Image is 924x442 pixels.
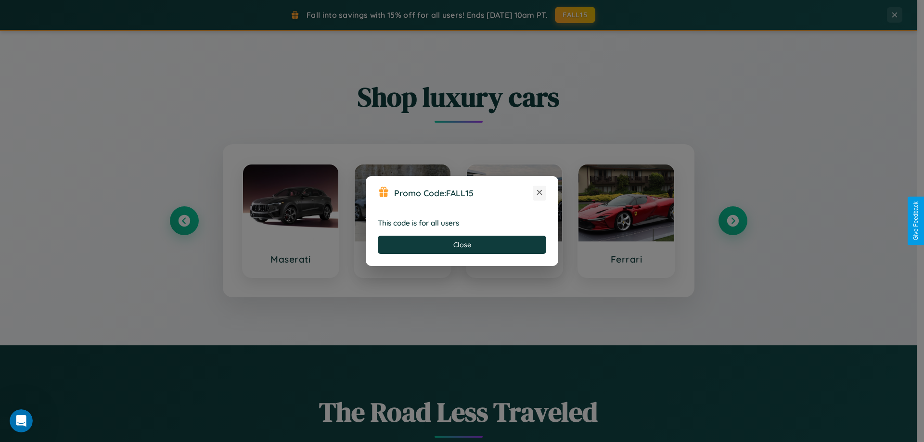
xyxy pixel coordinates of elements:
h3: Promo Code: [394,188,533,198]
b: FALL15 [446,188,474,198]
div: Give Feedback [912,202,919,240]
button: Close [378,236,546,254]
iframe: Intercom live chat [10,409,33,432]
strong: This code is for all users [378,218,459,227]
